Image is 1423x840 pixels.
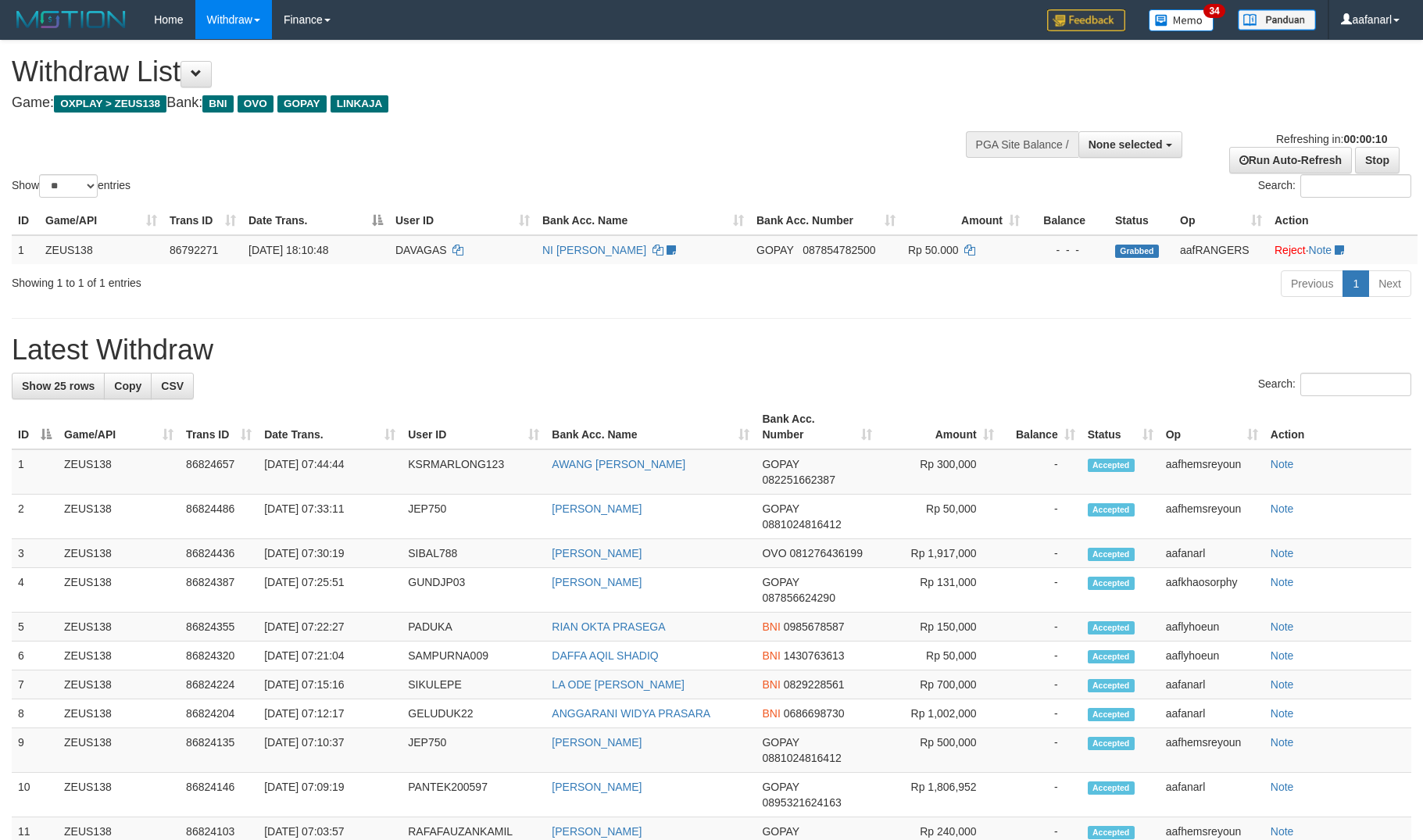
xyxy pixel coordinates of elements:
span: BNI [762,707,780,720]
th: ID [12,206,39,235]
span: Copy 0895321624163 to clipboard [762,796,841,809]
span: 86792271 [170,244,218,256]
a: Note [1271,502,1294,515]
td: - [1000,568,1082,613]
td: Rp 1,917,000 [878,539,1000,568]
td: 86824146 [180,773,258,817]
img: panduan.png [1238,9,1316,30]
th: User ID: activate to sort column ascending [389,206,536,235]
a: [PERSON_NAME] [552,547,642,559]
a: [PERSON_NAME] [552,781,642,793]
td: [DATE] 07:25:51 [258,568,402,613]
span: Refreshing in: [1276,133,1387,145]
span: Grabbed [1115,245,1159,258]
span: Show 25 rows [22,380,95,392]
td: aafanarl [1160,773,1264,817]
div: Showing 1 to 1 of 1 entries [12,269,581,291]
a: Note [1271,736,1294,749]
span: None selected [1089,138,1163,151]
span: Accepted [1088,826,1135,839]
span: Accepted [1088,679,1135,692]
td: aafanarl [1160,670,1264,699]
input: Search: [1300,373,1411,396]
a: RIAN OKTA PRASEGA [552,620,665,633]
td: ZEUS138 [58,449,180,495]
a: CSV [151,373,194,399]
a: Note [1271,707,1294,720]
span: Accepted [1088,459,1135,472]
span: Accepted [1088,737,1135,750]
a: Previous [1281,270,1343,297]
th: Bank Acc. Name: activate to sort column ascending [545,405,756,449]
img: MOTION_logo.png [12,8,131,31]
td: Rp 1,002,000 [878,699,1000,728]
th: Game/API: activate to sort column ascending [39,206,163,235]
span: Copy 0985678587 to clipboard [784,620,845,633]
span: GOPAY [277,95,327,113]
td: 86824387 [180,568,258,613]
span: Copy [114,380,141,392]
h1: Latest Withdraw [12,334,1411,366]
th: Trans ID: activate to sort column ascending [163,206,242,235]
td: PADUKA [402,613,545,642]
td: ZEUS138 [58,568,180,613]
td: - [1000,642,1082,670]
span: BNI [762,649,780,662]
button: None selected [1078,131,1182,158]
a: Note [1271,547,1294,559]
th: Status: activate to sort column ascending [1082,405,1160,449]
td: Rp 150,000 [878,613,1000,642]
span: GOPAY [762,576,799,588]
img: Button%20Memo.svg [1149,9,1214,31]
td: - [1000,699,1082,728]
td: - [1000,728,1082,773]
th: Amount: activate to sort column ascending [902,206,1026,235]
a: Stop [1355,147,1400,173]
th: Trans ID: activate to sort column ascending [180,405,258,449]
span: Copy 0881024816412 to clipboard [762,752,841,764]
td: 86824355 [180,613,258,642]
td: · [1268,235,1418,264]
th: Balance [1026,206,1109,235]
a: Note [1309,244,1332,256]
th: Op: activate to sort column ascending [1160,405,1264,449]
td: [DATE] 07:09:19 [258,773,402,817]
span: Accepted [1088,781,1135,795]
span: DAVAGAS [395,244,447,256]
td: - [1000,670,1082,699]
h4: Game: Bank: [12,95,933,111]
td: JEP750 [402,495,545,539]
td: aafkhaosorphy [1160,568,1264,613]
td: GUNDJP03 [402,568,545,613]
td: ZEUS138 [58,773,180,817]
img: Feedback.jpg [1047,9,1125,31]
td: 86824657 [180,449,258,495]
td: ZEUS138 [58,613,180,642]
a: DAFFA AQIL SHADIQ [552,649,658,662]
span: GOPAY [762,781,799,793]
span: Accepted [1088,650,1135,663]
th: Bank Acc. Number: activate to sort column ascending [750,206,902,235]
td: ZEUS138 [58,699,180,728]
td: 9 [12,728,58,773]
a: Note [1271,781,1294,793]
span: GOPAY [762,825,799,838]
td: aaflyhoeun [1160,613,1264,642]
a: [PERSON_NAME] [552,502,642,515]
th: Action [1268,206,1418,235]
span: BNI [202,95,233,113]
span: GOPAY [756,244,793,256]
a: LA ODE [PERSON_NAME] [552,678,685,691]
td: aafanarl [1160,539,1264,568]
a: [PERSON_NAME] [552,576,642,588]
td: 2 [12,495,58,539]
td: 10 [12,773,58,817]
td: ZEUS138 [39,235,163,264]
td: 86824224 [180,670,258,699]
th: Amount: activate to sort column ascending [878,405,1000,449]
td: JEP750 [402,728,545,773]
span: Accepted [1088,708,1135,721]
span: [DATE] 18:10:48 [248,244,328,256]
td: SIKULEPE [402,670,545,699]
a: Note [1271,576,1294,588]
